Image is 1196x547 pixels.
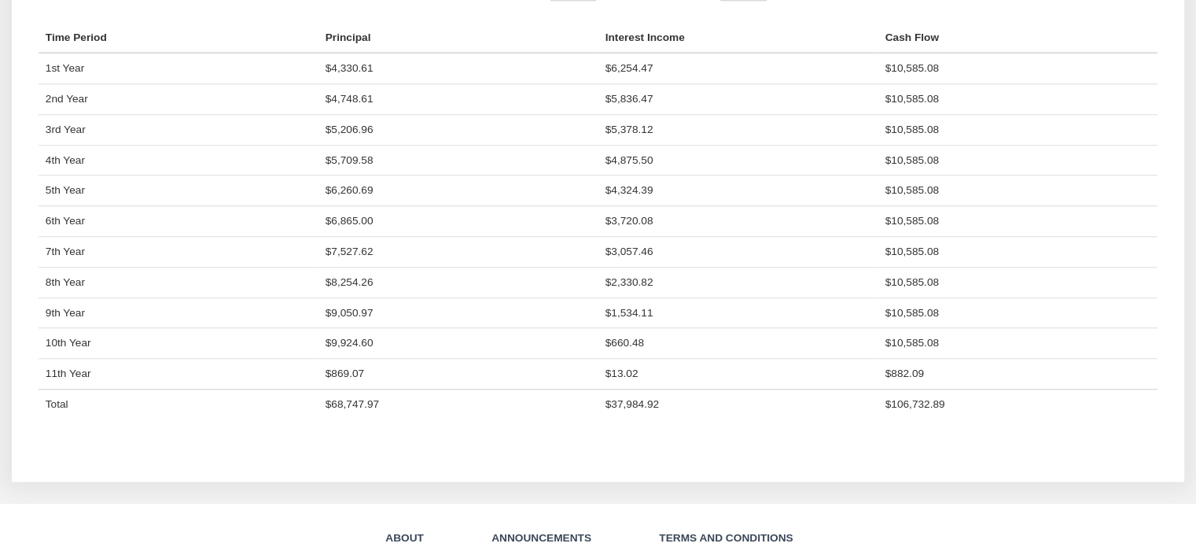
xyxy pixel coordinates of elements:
td: $10,585.08 [878,267,1157,298]
td: $5,378.12 [598,114,878,145]
td: 10th Year [39,328,318,359]
td: $10,585.08 [878,328,1157,359]
td: $10,585.08 [878,298,1157,328]
td: $10,585.08 [878,206,1157,237]
td: $5,836.47 [598,83,878,114]
td: $13.02 [598,359,878,389]
td: 4th Year [39,145,318,176]
td: $869.07 [318,359,598,389]
td: $4,330.61 [318,53,598,83]
td: 2nd Year [39,83,318,114]
a: Announcements [491,532,591,544]
td: $9,050.97 [318,298,598,328]
td: 9th Year [39,298,318,328]
td: $9,924.60 [318,328,598,359]
td: $10,585.08 [878,176,1157,206]
th: Time Period [39,22,318,53]
td: $10,585.08 [878,114,1157,145]
td: $2,330.82 [598,267,878,298]
td: $6,260.69 [318,176,598,206]
td: 5th Year [39,176,318,206]
td: $4,875.50 [598,145,878,176]
td: $10,585.08 [878,53,1157,83]
td: 3rd Year [39,114,318,145]
td: $10,585.08 [878,236,1157,267]
td: 1st Year [39,53,318,83]
td: 8th Year [39,267,318,298]
td: $106,732.89 [878,390,1157,419]
td: $5,709.58 [318,145,598,176]
td: $882.09 [878,359,1157,389]
td: $7,527.62 [318,236,598,267]
td: $5,206.96 [318,114,598,145]
td: $8,254.26 [318,267,598,298]
td: 6th Year [39,206,318,237]
td: $4,324.39 [598,176,878,206]
td: $3,057.46 [598,236,878,267]
td: 11th Year [39,359,318,389]
th: Principal [318,22,598,53]
th: Cash Flow [878,22,1157,53]
td: $1,534.11 [598,298,878,328]
td: $68,747.97 [318,390,598,419]
th: Interest Income [598,22,878,53]
td: $3,720.08 [598,206,878,237]
td: $10,585.08 [878,83,1157,114]
td: $6,254.47 [598,53,878,83]
td: $660.48 [598,328,878,359]
a: Terms and Conditions [659,532,793,544]
td: $6,865.00 [318,206,598,237]
td: 7th Year [39,236,318,267]
td: $37,984.92 [598,390,878,419]
td: Total [39,390,318,419]
td: $10,585.08 [878,145,1157,176]
a: About [385,532,424,544]
td: $4,748.61 [318,83,598,114]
